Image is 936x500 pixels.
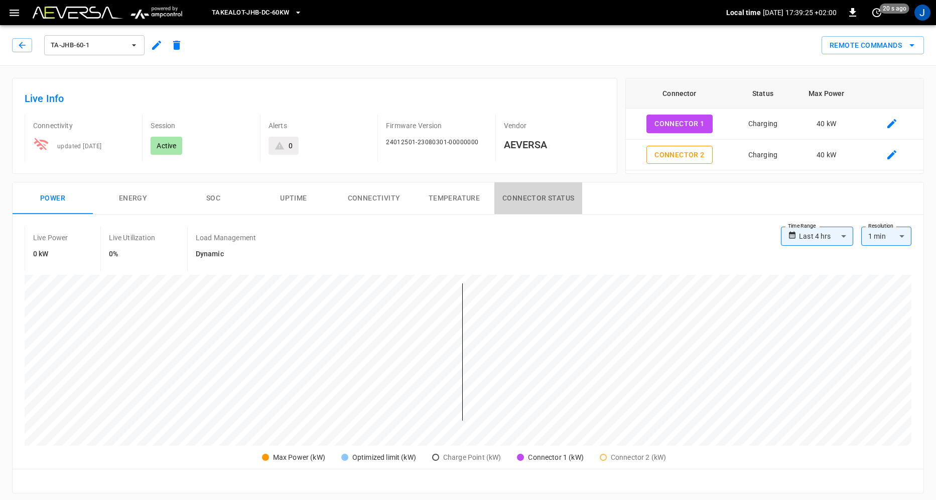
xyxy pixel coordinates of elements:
span: updated [DATE] [57,143,102,150]
p: Vendor [504,121,605,131]
button: SOC [173,182,253,215]
p: Firmware Version [386,121,487,131]
div: Charge Point (kW) [443,452,501,463]
th: Connector [626,78,733,109]
p: [DATE] 17:39:25 +02:00 [763,8,837,18]
div: Max Power (kW) [273,452,325,463]
p: Live Utilization [109,233,155,243]
td: Charging [733,140,792,171]
button: Energy [93,182,173,215]
div: 1 min [861,227,911,246]
td: Charging [733,109,792,140]
span: 20 s ago [880,4,909,14]
table: connector table [626,78,923,170]
td: 40 kW [792,109,860,140]
button: Uptime [253,182,334,215]
td: 40 kW [792,140,860,171]
button: Connector 2 [646,146,712,164]
h6: AEVERSA [504,137,605,153]
p: Live Power [33,233,68,243]
h6: 0 kW [33,249,68,260]
p: Session [151,121,251,131]
div: 0 [289,141,293,151]
span: 24012501-23080301-00000000 [386,139,478,146]
button: Power [13,182,93,215]
button: set refresh interval [869,5,885,21]
button: Temperature [414,182,494,215]
label: Time Range [788,222,816,230]
th: Status [733,78,792,109]
h6: Live Info [25,90,605,107]
p: Local time [726,8,761,18]
div: remote commands options [822,36,924,55]
button: Connectivity [334,182,414,215]
img: ampcontrol.io logo [127,3,186,22]
p: Alerts [269,121,369,131]
label: Resolution [868,222,893,230]
button: Connector 1 [646,115,712,133]
span: TAKEALOT-JHB-DC-60kW [212,7,289,19]
p: Active [157,141,176,151]
div: Connector 2 (kW) [611,452,666,463]
h6: 0% [109,249,155,260]
div: profile-icon [914,5,930,21]
img: Customer Logo [33,7,123,19]
button: TAKEALOT-JHB-DC-60kW [208,3,306,23]
button: Remote Commands [822,36,924,55]
h6: Dynamic [196,249,256,260]
p: Connectivity [33,121,134,131]
span: TA-JHB-60-1 [51,40,125,51]
button: Connector Status [494,182,582,215]
p: Load Management [196,233,256,243]
div: Optimized limit (kW) [352,452,416,463]
div: Connector 1 (kW) [528,452,583,463]
button: TA-JHB-60-1 [44,35,145,55]
div: Last 4 hrs [799,227,853,246]
th: Max Power [792,78,860,109]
